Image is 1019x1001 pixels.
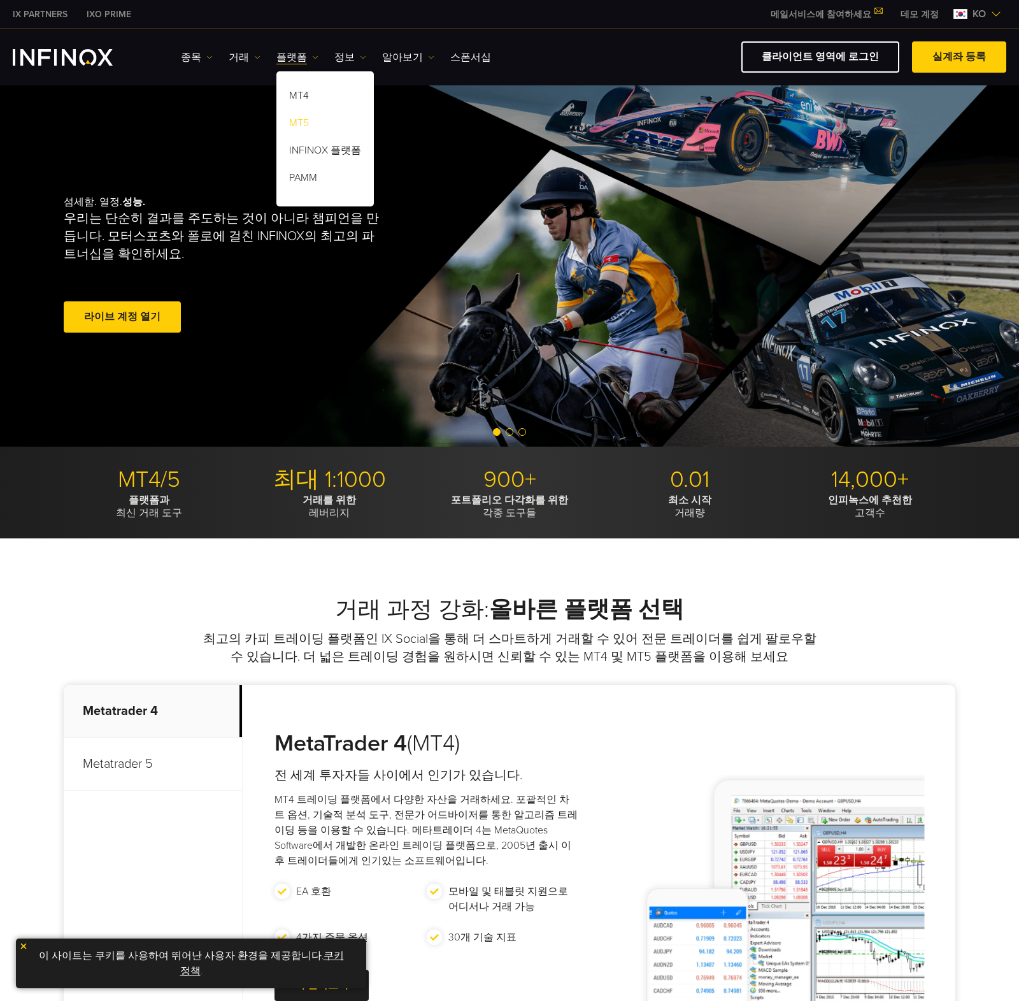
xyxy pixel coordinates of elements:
p: 0.01 [604,466,775,494]
div: 섬세함. 열정. [64,175,465,356]
p: EA 호환 [296,884,331,899]
p: 900+ [424,466,595,494]
a: 메일서비스에 참여하세요 [761,9,891,20]
p: 최고의 카피 트레이딩 플랫폼인 IX Social을 통해 더 스마트하게 거래할 수 있어 전문 트레이더를 쉽게 팔로우할 수 있습니다. 더 넓은 트레이딩 경험을 원하시면 신뢰할 수... [201,630,818,666]
p: Metatrader 5 [64,738,242,791]
strong: 성능. [122,196,145,208]
a: INFINOX [77,8,141,21]
p: 우리는 단순히 결과를 주도하는 것이 아니라 챔피언을 만듭니다. 모터스포츠와 폴로에 걸친 INFINOX의 최고의 파트너십을 확인하세요. [64,210,385,263]
strong: MetaTrader 4 [274,730,407,757]
h4: 전 세계 투자자들 사이에서 인기가 있습니다. [274,767,578,784]
span: Go to slide 1 [493,428,501,436]
strong: 포트폴리오 다각화를 위한 [451,494,568,507]
a: MT4 [276,84,374,112]
h2: 거래 과정 강화: [64,596,955,624]
strong: 최소 시작 [668,494,711,507]
p: MT4/5 [64,466,234,494]
a: 거래 [229,50,260,65]
img: yellow close icon [19,942,28,951]
p: 30개 기술 지표 [448,930,517,945]
a: 스폰서십 [450,50,491,65]
a: 라이브 계정 열기 [64,301,181,333]
span: Go to slide 2 [506,428,513,436]
span: ko [967,6,991,22]
p: 고객수 [785,494,955,519]
h3: (MT4) [274,730,578,758]
p: Metatrader 4 [64,685,242,738]
strong: 플랫폼과 [129,494,169,507]
a: INFINOX Logo [13,49,143,66]
p: 최신 거래 도구 [64,494,234,519]
p: 모바일 및 태블릿 지원으로 어디서나 거래 가능 [448,884,573,914]
a: 플랫폼 [276,50,318,65]
a: 종목 [181,50,213,65]
a: 정보 [334,50,366,65]
p: 거래량 [604,494,775,519]
a: PAMM [276,166,374,194]
a: 실계좌 등록 [912,41,1006,73]
strong: 거래를 위한 [303,494,356,507]
span: Go to slide 3 [518,428,526,436]
a: INFINOX MENU [891,8,948,21]
p: 레버리지 [244,494,415,519]
strong: 인피녹스에 추천한 [828,494,912,507]
a: 알아보기 [382,50,434,65]
a: INFINOX [3,8,77,21]
p: 14,000+ [785,466,955,494]
p: MT4 트레이딩 플랫폼에서 다양한 자산을 거래하세요. 포괄적인 차트 옵션, 기술적 분석 도구, 전문가 어드바이저를 통한 알고리즘 트레이딩 등을 이용할 수 있습니다. 메타트레이... [274,792,578,868]
a: 클라이언트 영역에 로그인 [741,41,899,73]
a: INFINOX 플랫폼 [276,139,374,166]
p: 4가지 주문 옵션 [296,930,368,945]
p: 이 사이트는 쿠키를 사용하여 뛰어난 사용자 환경을 제공합니다. . [22,945,360,982]
strong: 올바른 플랫폼 선택 [489,596,684,623]
a: MT5 [276,112,374,139]
p: 최대 1:1000 [244,466,415,494]
p: 각종 도구들 [424,494,595,519]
